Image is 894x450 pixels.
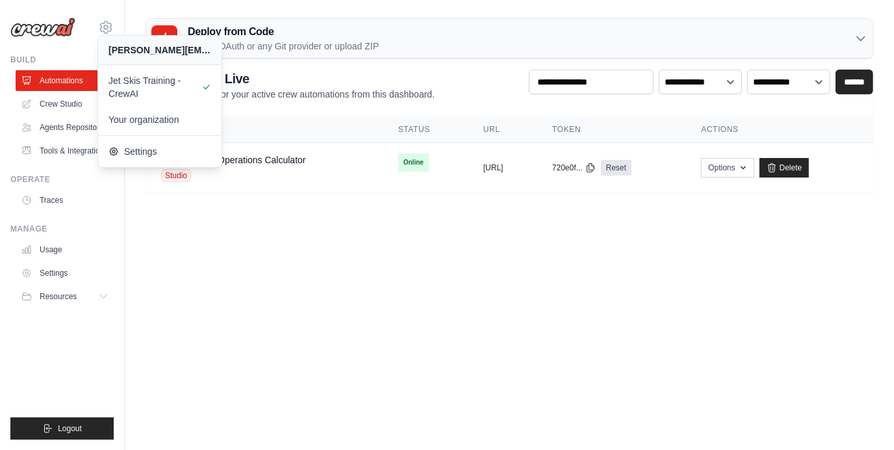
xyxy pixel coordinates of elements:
a: Traces [16,190,114,211]
th: Status [383,116,468,143]
div: [PERSON_NAME][EMAIL_ADDRESS][DOMAIN_NAME] [109,44,211,57]
h2: Automations Live [146,70,435,88]
a: Agents Repository [16,117,114,138]
a: Tools & Integrations [16,140,114,161]
button: Options [701,158,754,178]
img: Logo [10,18,75,37]
a: Crew Studio [16,94,114,114]
button: 720e0f... [552,163,596,173]
a: Jet Skis Training - CrewAI [98,68,222,107]
span: Resources [40,291,77,302]
div: Build [10,55,114,65]
div: Manage [10,224,114,234]
th: Token [537,116,685,143]
a: Delete [760,158,810,178]
div: Operate [10,174,114,185]
a: Settings [98,139,222,165]
p: GitHub OAuth or any Git provider or upload ZIP [188,40,379,53]
h3: Deploy from Code [188,24,379,40]
button: Logout [10,417,114,440]
p: Manage and monitor your active crew automations from this dashboard. [146,88,435,101]
a: Your organization [98,107,222,133]
a: Reset [601,160,632,176]
a: Automations [16,70,114,91]
a: Usage [16,239,114,260]
span: Settings [109,145,211,158]
span: Online [398,153,429,172]
span: Studio [161,169,191,182]
span: Logout [58,423,82,434]
span: Your organization [109,113,211,126]
a: Mathematical Operations Calculator [161,155,306,165]
th: Crew [146,116,383,143]
a: Settings [16,263,114,284]
button: Resources [16,286,114,307]
th: URL [468,116,537,143]
span: Jet Skis Training - CrewAI [109,74,211,100]
th: Actions [685,116,873,143]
